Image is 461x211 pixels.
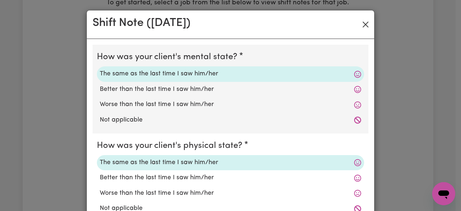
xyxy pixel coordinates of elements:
[100,173,361,183] label: Better than the last time I saw him/her
[100,158,361,167] label: The same as the last time I saw him/her
[100,189,361,198] label: Worse than the last time I saw him/her
[100,69,361,79] label: The same as the last time I saw him/her
[100,85,361,94] label: Better than the last time I saw him/her
[93,16,191,30] h2: Shift Note ( [DATE] )
[97,50,240,63] legend: How was your client's mental state?
[97,139,245,152] legend: How was your client's physical state?
[360,19,371,30] button: Close
[100,100,361,109] label: Worse than the last time I saw him/her
[432,182,455,205] iframe: Button to launch messaging window
[100,115,361,125] label: Not applicable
